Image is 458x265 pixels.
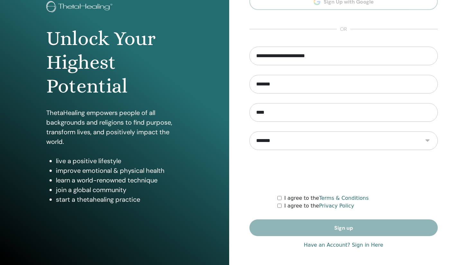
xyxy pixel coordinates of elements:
p: ThetaHealing empowers people of all backgrounds and religions to find purpose, transform lives, a... [46,108,183,146]
label: I agree to the [284,194,369,202]
li: live a positive lifestyle [56,156,183,166]
iframe: reCAPTCHA [295,160,392,185]
a: Privacy Policy [319,203,354,209]
h1: Unlock Your Highest Potential [46,27,183,98]
li: join a global community [56,185,183,195]
a: Terms & Conditions [319,195,369,201]
li: start a thetahealing practice [56,195,183,204]
span: or [337,25,350,33]
label: I agree to the [284,202,354,210]
li: learn a world-renowned technique [56,175,183,185]
a: Have an Account? Sign in Here [304,241,383,249]
li: improve emotional & physical health [56,166,183,175]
